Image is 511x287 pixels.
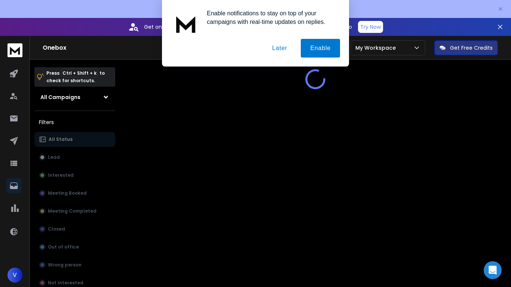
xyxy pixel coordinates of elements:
button: Enable [301,39,340,58]
h1: All Campaigns [40,93,80,101]
div: Open Intercom Messenger [484,261,502,279]
h3: Filters [34,117,115,127]
button: V [7,268,22,283]
div: Enable notifications to stay on top of your campaigns with real-time updates on replies. [201,9,340,26]
p: Press to check for shortcuts. [46,70,105,84]
span: Ctrl + Shift + k [61,69,98,77]
img: notification icon [171,9,201,39]
button: Later [263,39,296,58]
button: All Campaigns [34,90,115,105]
